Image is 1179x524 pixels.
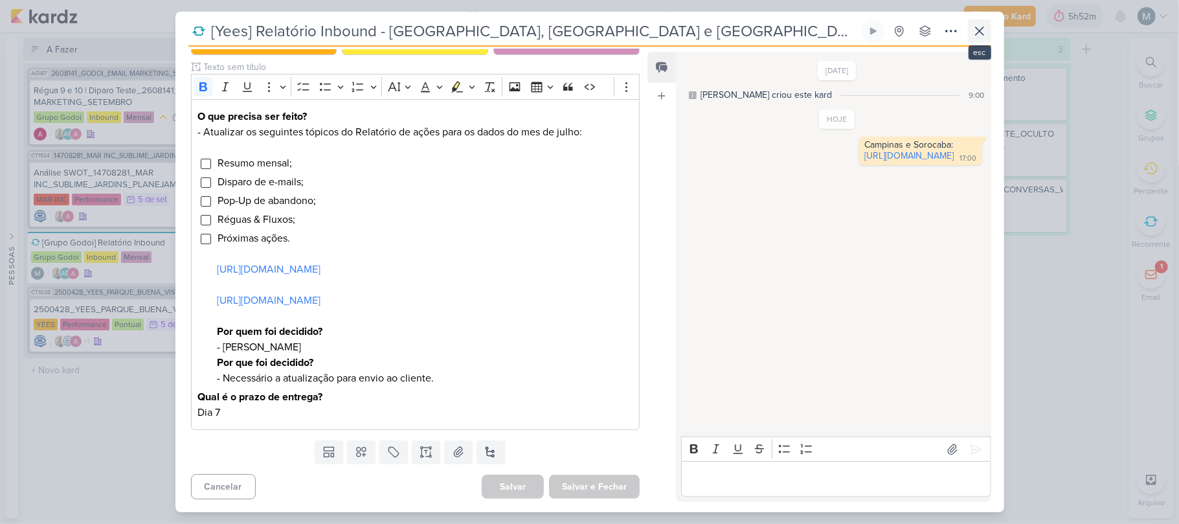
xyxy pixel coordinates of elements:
p: - Atualizar os seguintes tópicos do Relatório de ações para os dados do mes de julho: [197,109,633,140]
div: Editor toolbar [191,74,640,99]
button: Cancelar [191,474,256,499]
strong: Por que foi decidido? [217,356,313,369]
a: [URL][DOMAIN_NAME] [217,294,320,307]
strong: Qual é o prazo de entrega? [197,391,322,404]
p: Dia 7 [197,389,633,420]
div: Editor editing area: main [681,461,991,497]
div: Ligar relógio [868,26,879,36]
strong: Por quem foi decidido? [217,325,322,338]
div: esc [969,45,991,60]
div: 17:00 [960,154,977,164]
span: Réguas & Fluxos; [218,213,295,226]
a: [URL][DOMAIN_NAME] [217,263,320,276]
span: Disparo de e-mails; [218,176,304,188]
div: Campinas e Sorocaba: [865,139,976,150]
span: - [PERSON_NAME] - Necessário a atualização para envio ao cliente. [217,232,434,385]
span: Pop-Up de abandono; [218,194,316,207]
div: Editor editing area: main [191,99,640,431]
input: Texto sem título [201,60,640,74]
strong: O que precisa ser feito? [197,110,307,123]
div: 9:00 [969,89,985,101]
div: [PERSON_NAME] criou este kard [701,88,832,102]
span: Próximas ações. [218,232,290,245]
input: Kard Sem Título [208,19,859,43]
span: Resumo mensal; [218,157,292,170]
a: [URL][DOMAIN_NAME] [865,150,954,161]
div: Editor toolbar [681,437,991,462]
